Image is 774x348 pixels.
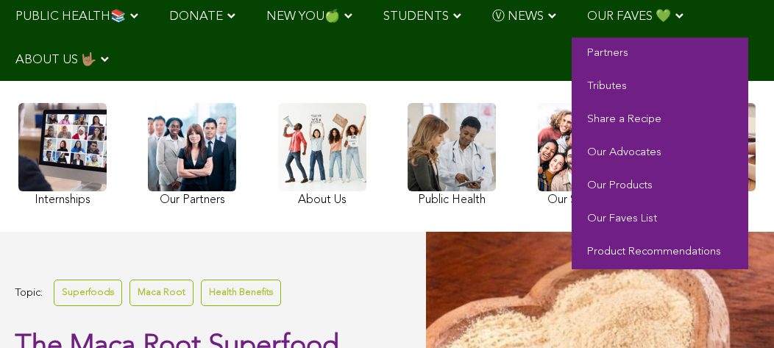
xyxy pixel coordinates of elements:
span: DONATE [169,10,223,23]
span: Topic: [15,283,43,303]
span: PUBLIC HEALTH📚 [15,10,126,23]
a: Our Advocates [572,137,748,170]
span: ABOUT US 🤟🏽 [15,54,96,66]
a: Superfoods [54,280,122,305]
a: Product Recommendations [572,236,748,269]
a: Health Benefits [201,280,281,305]
span: STUDENTS [383,10,449,23]
span: Ⓥ NEWS [492,10,544,23]
a: Our Faves List [572,203,748,236]
iframe: Chat Widget [700,277,774,348]
span: OUR FAVES 💚 [587,10,671,23]
span: NEW YOU🍏 [266,10,340,23]
a: Our Products [572,170,748,203]
a: Tributes [572,71,748,104]
a: Maca Root [129,280,193,305]
a: Share a Recipe [572,104,748,137]
a: Partners [572,38,748,71]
